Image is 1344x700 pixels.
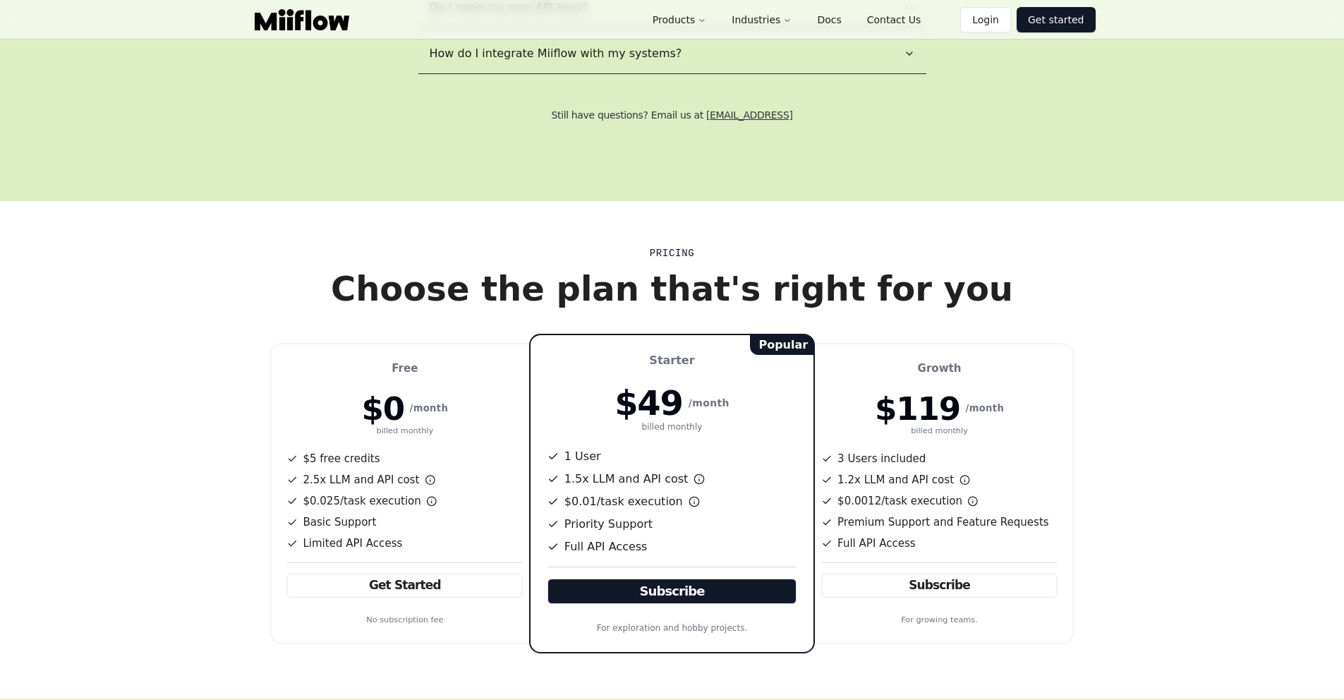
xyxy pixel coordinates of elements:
span: Full API Access [837,536,916,552]
a: Docs [806,6,852,34]
span: Limited API Access [303,536,402,552]
span: $0 [361,392,404,424]
span: Premium Support and Feature Requests [837,514,1049,531]
span: Popular [758,337,808,354]
span: Priority Support [564,516,653,533]
a: [EMAIL_ADDRESS] [706,109,793,121]
p: billed monthly [286,424,522,437]
nav: Main [641,6,932,34]
span: $5 free credits [303,451,380,467]
a: Contact Us [856,6,932,34]
span: 1.5x LLM and API cost [564,471,689,488]
span: Full API Access [564,538,648,555]
span: / month [966,401,1005,417]
span: 2.5x LLM and API cost [303,472,419,488]
span: $119 [875,392,960,424]
p: Starter [547,352,797,369]
span: 1.2x LLM and API cost [837,472,954,488]
span: 3 Users included [837,451,926,467]
button: How do I integrate Miiflow with my systems? [418,34,926,73]
span: $0.025/task execution [303,493,420,509]
span: $49 [615,386,683,420]
span: 1 User [564,448,601,465]
span: $0.0012/task execution [837,493,962,509]
span: Basic Support [303,514,376,531]
button: Industries [720,6,803,34]
span: $0.01/task execution [564,493,683,510]
p: For growing teams. [822,613,1058,627]
button: Products [641,6,718,34]
h3: Choose the plan that's right for you [232,272,1113,306]
p: Growth [822,361,1058,377]
a: Subscribe [822,574,1058,598]
p: billed monthly [547,420,797,434]
p: Free [286,361,522,377]
span: / month [409,401,448,417]
a: Logo [249,9,355,30]
p: billed monthly [822,424,1058,437]
p: For exploration and hobby projects. [547,621,797,635]
span: / month [689,394,729,411]
h4: Still have questions? Email us at [232,108,1113,122]
a: Get started [1017,7,1096,32]
a: Get Started [286,574,522,598]
h2: Pricing [232,246,1113,260]
a: Login [960,7,1011,32]
p: No subscription fee [286,613,522,627]
a: Subscribe [547,579,797,604]
img: Logo [255,9,349,30]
